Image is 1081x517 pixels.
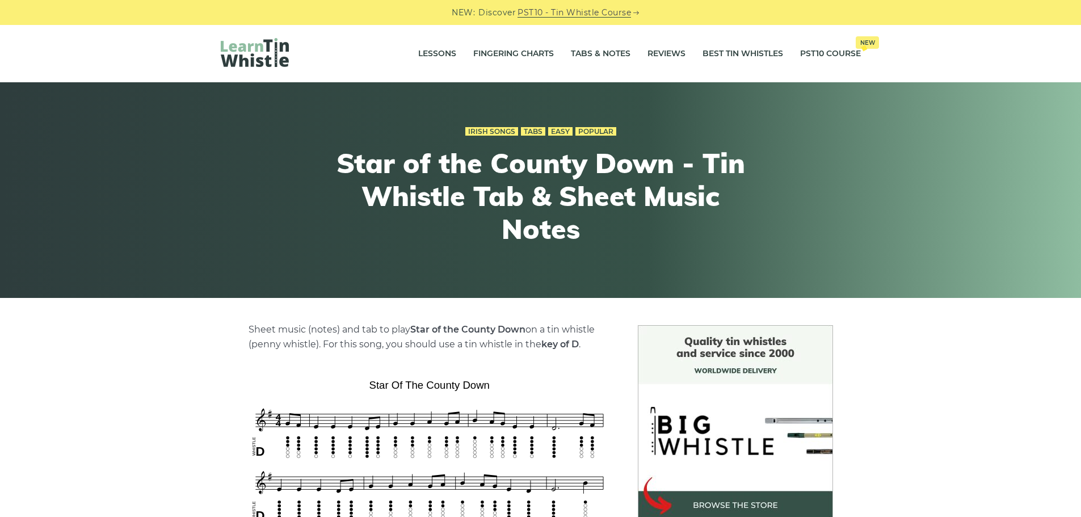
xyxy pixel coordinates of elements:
[541,339,579,350] strong: key of D
[332,147,750,245] h1: Star of the County Down - Tin Whistle Tab & Sheet Music Notes
[521,127,545,136] a: Tabs
[410,324,525,335] strong: Star of the County Down
[575,127,616,136] a: Popular
[571,40,630,68] a: Tabs & Notes
[703,40,783,68] a: Best Tin Whistles
[548,127,573,136] a: Easy
[800,40,861,68] a: PST10 CourseNew
[647,40,685,68] a: Reviews
[221,38,289,67] img: LearnTinWhistle.com
[473,40,554,68] a: Fingering Charts
[856,36,879,49] span: New
[465,127,518,136] a: Irish Songs
[249,322,611,352] p: Sheet music (notes) and tab to play on a tin whistle (penny whistle). For this song, you should u...
[418,40,456,68] a: Lessons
